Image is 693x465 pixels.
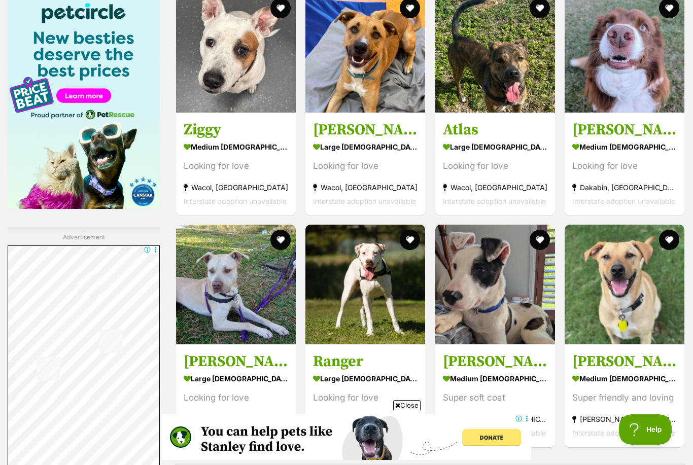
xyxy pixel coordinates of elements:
strong: medium [DEMOGRAPHIC_DATA] Dog [443,371,547,386]
img: Ranger - Bull Arab Dog [305,225,425,344]
a: [PERSON_NAME] medium [DEMOGRAPHIC_DATA] Dog Looking for love Dakabin, [GEOGRAPHIC_DATA] Interstat... [565,112,684,215]
iframe: Advertisement [162,414,531,460]
strong: Dakabin, [GEOGRAPHIC_DATA] [572,180,677,194]
a: Atlas large [DEMOGRAPHIC_DATA] Dog Looking for love Wacol, [GEOGRAPHIC_DATA] Interstate adoption ... [435,112,555,215]
strong: Wacol, [GEOGRAPHIC_DATA] [313,180,418,194]
strong: large [DEMOGRAPHIC_DATA] Dog [184,371,288,386]
span: Interstate adoption unavailable [184,196,287,205]
button: favourite [400,230,421,250]
h3: [PERSON_NAME] [443,352,547,371]
strong: medium [DEMOGRAPHIC_DATA] Dog [572,139,677,154]
h3: [PERSON_NAME] [572,120,677,139]
h3: [PERSON_NAME] [313,120,418,139]
div: Looking for love [443,159,547,172]
strong: medium [DEMOGRAPHIC_DATA] Dog [572,371,677,386]
span: Close [393,400,421,410]
strong: large [DEMOGRAPHIC_DATA] Dog [443,139,547,154]
a: [PERSON_NAME] medium [DEMOGRAPHIC_DATA] Dog Super soft coat Thornlands, [GEOGRAPHIC_DATA] Interst... [435,344,555,447]
div: Looking for love [184,391,288,405]
img: Kaber - Labrador Retriever x American Staffordshire Bull Terrier Dog [176,225,296,344]
h3: [PERSON_NAME] [572,352,677,371]
img: Oliver - Mixed breed Dog [435,225,555,344]
h3: Ziggy [184,120,288,139]
a: [PERSON_NAME] large [DEMOGRAPHIC_DATA] Dog Looking for love Dakabin, [GEOGRAPHIC_DATA] Interstate... [176,344,296,447]
div: Super soft coat [443,391,547,405]
strong: large [DEMOGRAPHIC_DATA] Dog [313,371,418,386]
img: Noah - Labrador Retriever x Staffordshire Bull Terrier Dog [565,225,684,344]
div: Looking for love [313,391,418,405]
button: favourite [270,230,291,250]
strong: [PERSON_NAME], [GEOGRAPHIC_DATA] [572,412,677,426]
a: [PERSON_NAME] large [DEMOGRAPHIC_DATA] Dog Looking for love Wacol, [GEOGRAPHIC_DATA] Interstate a... [305,112,425,215]
h3: [PERSON_NAME] [184,352,288,371]
span: Interstate adoption unavailable [443,196,546,205]
div: Looking for love [572,159,677,172]
span: Interstate adoption unavailable [572,428,675,437]
span: Interstate adoption unavailable [443,428,546,437]
div: Looking for love [313,159,418,172]
h3: Ranger [313,352,418,371]
span: Interstate adoption unavailable [572,196,675,205]
strong: medium [DEMOGRAPHIC_DATA] Dog [184,139,288,154]
strong: Wacol, [GEOGRAPHIC_DATA] [184,180,288,194]
iframe: Help Scout Beacon - Open [619,414,673,445]
h3: Atlas [443,120,547,139]
button: favourite [530,230,550,250]
a: Ziggy medium [DEMOGRAPHIC_DATA] Dog Looking for love Wacol, [GEOGRAPHIC_DATA] Interstate adoption... [176,112,296,215]
button: favourite [659,230,679,250]
div: Super friendly and loving [572,391,677,405]
strong: large [DEMOGRAPHIC_DATA] Dog [313,139,418,154]
strong: Wacol, [GEOGRAPHIC_DATA] [443,180,547,194]
a: Ranger large [DEMOGRAPHIC_DATA] Dog Looking for love [PERSON_NAME][GEOGRAPHIC_DATA], [GEOGRAPHIC_... [305,344,425,447]
a: [PERSON_NAME] medium [DEMOGRAPHIC_DATA] Dog Super friendly and loving [PERSON_NAME], [GEOGRAPHIC_... [565,344,684,447]
div: Looking for love [184,159,288,172]
span: Interstate adoption unavailable [313,196,416,205]
strong: Thornlands, [GEOGRAPHIC_DATA] [443,412,547,426]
